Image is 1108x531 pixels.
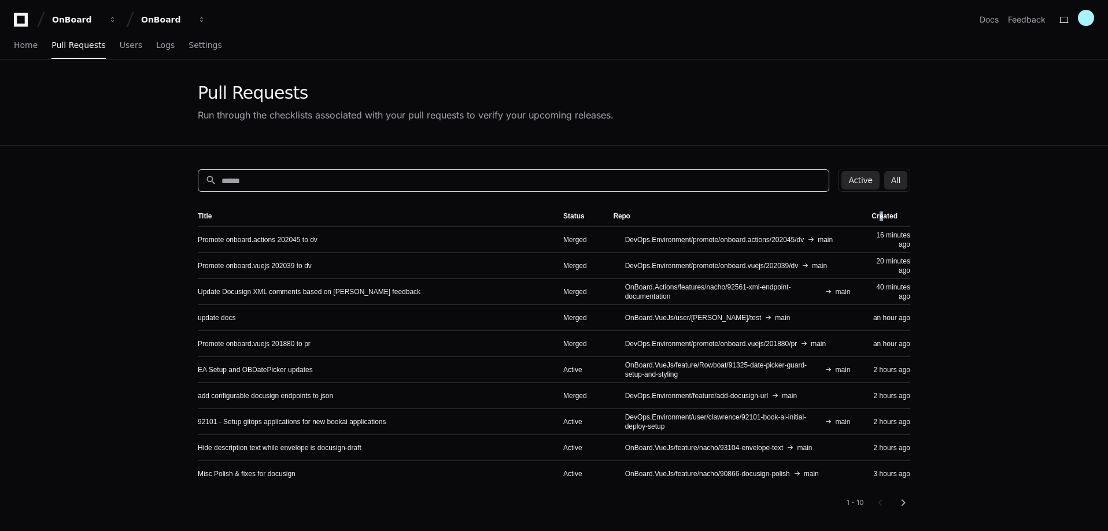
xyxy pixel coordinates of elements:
div: Created [871,211,898,221]
button: All [884,171,907,190]
span: OnBoard.VueJs/feature/nacho/90866-docusign-polish [625,469,790,478]
th: Repo [604,206,860,226]
div: Active [563,365,595,374]
span: Home [14,42,38,49]
div: Title [198,211,212,221]
div: Created [871,211,908,221]
span: DevOps.Environment/promote/onboard.vuejs/201880/pr [625,339,797,348]
div: 2 hours ago [869,365,910,374]
a: 92101 - Setup gitops applications for new bookai applications [198,417,386,426]
a: Misc Polish & fixes for docusign [198,469,296,478]
a: Home [14,32,38,59]
div: Title [198,211,545,221]
div: Merged [563,339,595,348]
button: OnBoard [136,9,210,30]
div: 3 hours ago [869,469,910,478]
span: main [811,339,826,348]
span: DevOps.Environment/user/clawrence/92101-book-ai-initial-deploy-setup [625,413,822,431]
span: main [835,365,850,374]
a: Promote onboard.vuejs 201880 to pr [198,339,311,348]
button: Active [841,171,879,190]
div: 20 minutes ago [869,257,910,275]
a: add configurable docusign endpoints to json [198,391,333,400]
span: main [835,417,850,426]
span: OnBoard.VueJs/feature/nacho/93104-envelope-text [625,443,784,452]
div: OnBoard [52,14,102,25]
span: Pull Requests [51,42,105,49]
div: Pull Requests [198,83,614,103]
a: EA Setup and OBDatePicker updates [198,365,313,374]
div: Active [563,443,595,452]
span: main [804,469,819,478]
a: Pull Requests [51,32,105,59]
span: main [797,443,812,452]
span: OnBoard.VueJs/user/[PERSON_NAME]/test [625,313,762,322]
span: OnBoard.Actions/features/nacho/92561-xml-endpoint-documentation [625,283,822,301]
div: Status [563,211,585,221]
a: Promote onboard.actions 202045 to dv [198,235,317,244]
a: Update Docusign XML comments based on [PERSON_NAME] feedback [198,287,420,296]
div: 2 hours ago [869,417,910,426]
span: DevOps.Environment/promote/onboard.actions/202045/dv [625,235,804,244]
span: main [782,391,797,400]
div: 1 - 10 [847,498,864,507]
button: OnBoard [47,9,121,30]
span: DevOps.Environment/promote/onboard.vuejs/202039/dv [625,261,799,270]
a: Logs [156,32,175,59]
span: Logs [156,42,175,49]
mat-icon: search [205,174,217,186]
span: main [818,235,833,244]
div: an hour ago [869,339,910,348]
span: main [812,261,827,270]
div: Merged [563,235,595,244]
div: an hour ago [869,313,910,322]
span: main [835,287,850,296]
a: Settings [189,32,221,59]
a: Hide description text while envelope is docusign-draft [198,443,361,452]
div: Merged [563,313,595,322]
div: 2 hours ago [869,443,910,452]
span: DevOps.Environment/feature/add-docusign-url [625,391,768,400]
div: Run through the checklists associated with your pull requests to verify your upcoming releases. [198,108,614,122]
div: Merged [563,287,595,296]
div: OnBoard [141,14,191,25]
span: Users [120,42,142,49]
a: Users [120,32,142,59]
a: Promote onboard.vuejs 202039 to dv [198,261,312,270]
div: Merged [563,391,595,400]
mat-icon: chevron_right [896,496,910,510]
button: Feedback [1008,14,1046,25]
div: Active [563,469,595,478]
div: 40 minutes ago [869,283,910,301]
span: Settings [189,42,221,49]
div: 2 hours ago [869,391,910,400]
div: Merged [563,261,595,270]
span: OnBoard.VueJs/feature/Rowboat/91325-date-picker-guard-setup-and-styling [625,361,822,379]
div: 16 minutes ago [869,231,910,249]
a: update docs [198,313,235,322]
span: main [775,313,790,322]
a: Docs [980,14,999,25]
div: Active [563,417,595,426]
div: Status [563,211,595,221]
